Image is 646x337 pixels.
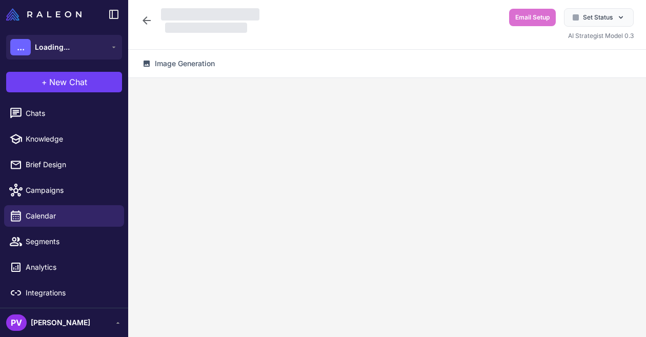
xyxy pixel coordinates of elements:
[26,108,116,119] span: Chats
[4,103,124,124] a: Chats
[26,262,116,273] span: Analytics
[6,35,122,60] button: ...Loading...
[6,8,82,21] img: Raleon Logo
[568,32,634,39] span: AI Strategist Model 0.3
[136,54,221,73] button: Image Generation
[31,317,90,328] span: [PERSON_NAME]
[26,287,116,299] span: Integrations
[509,9,556,26] button: Email Setup
[26,185,116,196] span: Campaigns
[49,76,87,88] span: New Chat
[4,154,124,175] a: Brief Design
[155,58,215,69] span: Image Generation
[4,205,124,227] a: Calendar
[42,76,47,88] span: +
[35,42,70,53] span: Loading...
[4,256,124,278] a: Analytics
[4,282,124,304] a: Integrations
[515,13,550,22] span: Email Setup
[6,72,122,92] button: +New Chat
[583,13,613,22] span: Set Status
[6,8,86,21] a: Raleon Logo
[26,236,116,247] span: Segments
[4,231,124,252] a: Segments
[4,180,124,201] a: Campaigns
[6,314,27,331] div: PV
[26,210,116,222] span: Calendar
[26,159,116,170] span: Brief Design
[26,133,116,145] span: Knowledge
[4,128,124,150] a: Knowledge
[10,39,31,55] div: ...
